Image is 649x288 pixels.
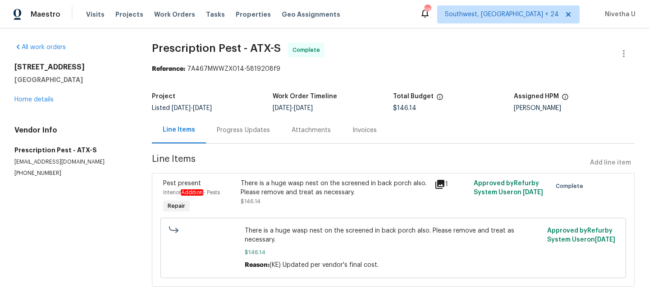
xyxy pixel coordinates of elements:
[14,63,130,72] h2: [STREET_ADDRESS]
[14,146,130,155] h5: Prescription Pest - ATX-S
[601,10,635,19] span: Nivetha U
[152,66,185,72] b: Reference:
[562,93,569,105] span: The hpm assigned to this work order.
[152,105,212,111] span: Listed
[217,126,270,135] div: Progress Updates
[393,93,434,100] h5: Total Budget
[595,237,615,243] span: [DATE]
[445,10,559,19] span: Southwest, [GEOGRAPHIC_DATA] + 24
[294,105,313,111] span: [DATE]
[241,179,430,197] div: There is a huge wasp nest on the screened in back porch also. Please remove and treat as necessary.
[514,93,559,100] h5: Assigned HPM
[163,125,195,134] div: Line Items
[14,75,130,84] h5: [GEOGRAPHIC_DATA]
[293,46,324,55] span: Complete
[270,262,379,268] span: (KE) Updated per vendor's final cost.
[152,43,281,54] span: Prescription Pest - ATX-S
[352,126,377,135] div: Invoices
[152,155,586,171] span: Line Items
[514,105,635,111] div: [PERSON_NAME]
[547,228,615,243] span: Approved by Refurby System User on
[436,93,443,105] span: The total cost of line items that have been proposed by Opendoor. This sum includes line items th...
[14,126,130,135] h4: Vendor Info
[292,126,331,135] div: Attachments
[556,182,587,191] span: Complete
[434,179,468,190] div: 1
[14,96,54,103] a: Home details
[245,226,542,244] span: There is a huge wasp nest on the screened in back porch also. Please remove and treat as necessary.
[273,93,337,100] h5: Work Order Timeline
[206,11,225,18] span: Tasks
[152,93,175,100] h5: Project
[181,189,203,196] em: Addition
[164,201,189,210] span: Repair
[14,158,130,166] p: [EMAIL_ADDRESS][DOMAIN_NAME]
[163,190,220,195] span: Interior - Pests
[154,10,195,19] span: Work Orders
[282,10,340,19] span: Geo Assignments
[152,64,635,73] div: 7A467MWWZX014-5819208f9
[172,105,212,111] span: -
[424,5,430,14] div: 592
[163,180,201,187] span: Pest present
[393,105,416,111] span: $146.14
[86,10,105,19] span: Visits
[273,105,292,111] span: [DATE]
[14,44,66,50] a: All work orders
[14,169,130,177] p: [PHONE_NUMBER]
[245,262,270,268] span: Reason:
[31,10,60,19] span: Maestro
[523,189,543,196] span: [DATE]
[474,180,543,196] span: Approved by Refurby System User on
[172,105,191,111] span: [DATE]
[273,105,313,111] span: -
[245,248,542,257] span: $146.14
[115,10,143,19] span: Projects
[236,10,271,19] span: Properties
[241,199,261,204] span: $146.14
[193,105,212,111] span: [DATE]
